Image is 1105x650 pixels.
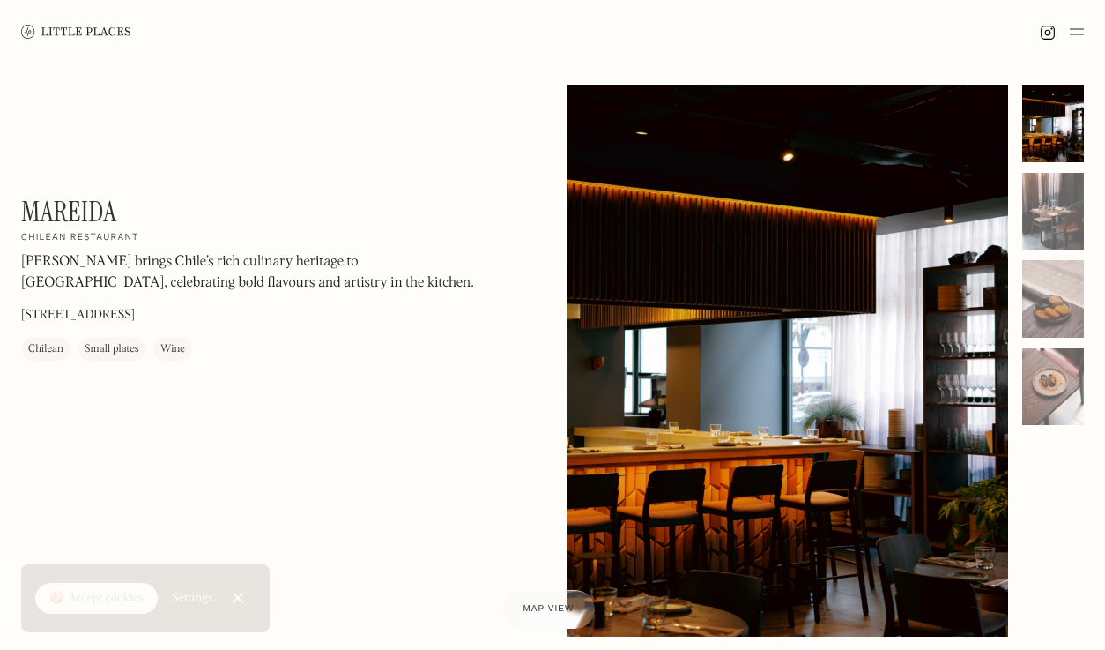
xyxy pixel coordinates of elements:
a: 🍪 Accept cookies [35,583,158,615]
div: Wine [160,341,185,359]
div: Small plates [85,341,139,359]
h1: Mareida [21,195,116,228]
a: Settings [172,579,213,618]
h2: Chilean restaurant [21,233,139,245]
p: [PERSON_NAME] brings Chile’s rich culinary heritage to [GEOGRAPHIC_DATA], celebrating bold flavou... [21,252,497,295]
div: Chilean [28,341,63,359]
div: 🍪 Accept cookies [49,590,144,608]
a: Map view [502,590,596,629]
span: Map view [523,604,575,614]
div: Settings [172,592,213,604]
div: Close Cookie Popup [237,598,238,599]
a: Close Cookie Popup [220,580,256,616]
p: [STREET_ADDRESS] [21,307,135,325]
